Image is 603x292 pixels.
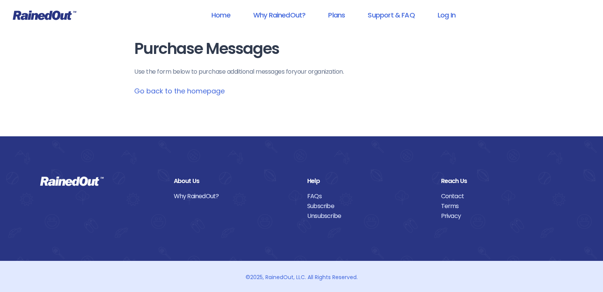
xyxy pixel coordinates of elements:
h1: Purchase Messages [134,40,469,57]
a: Contact [441,191,563,201]
a: Unsubscribe [307,211,430,221]
div: Help [307,176,430,186]
div: Reach Us [441,176,563,186]
a: Log In [428,6,465,24]
a: Why RainedOut? [174,191,296,201]
a: Subscribe [307,201,430,211]
a: Home [202,6,240,24]
div: About Us [174,176,296,186]
a: Go back to the homepage [134,86,225,96]
a: Support & FAQ [358,6,424,24]
a: Terms [441,201,563,211]
p: Use the form below to purchase additional messages for your organization . [134,67,469,76]
a: Plans [318,6,355,24]
a: FAQs [307,191,430,201]
a: Privacy [441,211,563,221]
a: Why RainedOut? [243,6,316,24]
